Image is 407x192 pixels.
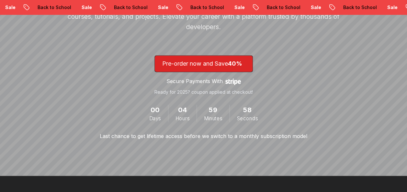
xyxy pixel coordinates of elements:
span: Hours [175,115,189,122]
p: Join our for a one-time payment and get lifetime access to all current and future courses, tutori... [64,1,343,32]
span: Seconds [237,115,258,122]
span: Minutes [204,115,222,122]
span: 59 Minutes [209,105,217,115]
span: 58 Seconds [243,105,252,115]
p: Secure Payments With [166,77,223,85]
p: Back to School [32,4,76,11]
p: Sale [381,4,402,11]
p: Sale [305,4,326,11]
p: Back to School [108,4,152,11]
p: Sale [152,4,173,11]
a: lifetime-access [154,55,253,95]
p: Back to School [185,4,229,11]
p: Sale [229,4,249,11]
span: 0 Days [151,105,160,115]
span: 40% [228,60,242,67]
p: Sale [76,4,96,11]
p: Last chance to get lifetime access before we switch to a monthly subscription model [100,132,307,140]
span: 4 Hours [178,105,187,115]
p: Pre-order now and Save [162,59,245,68]
p: Back to School [261,4,305,11]
span: Days [149,115,161,122]
p: Ready for 2025? coupon applied at checkout! [154,89,253,95]
p: Back to School [337,4,381,11]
